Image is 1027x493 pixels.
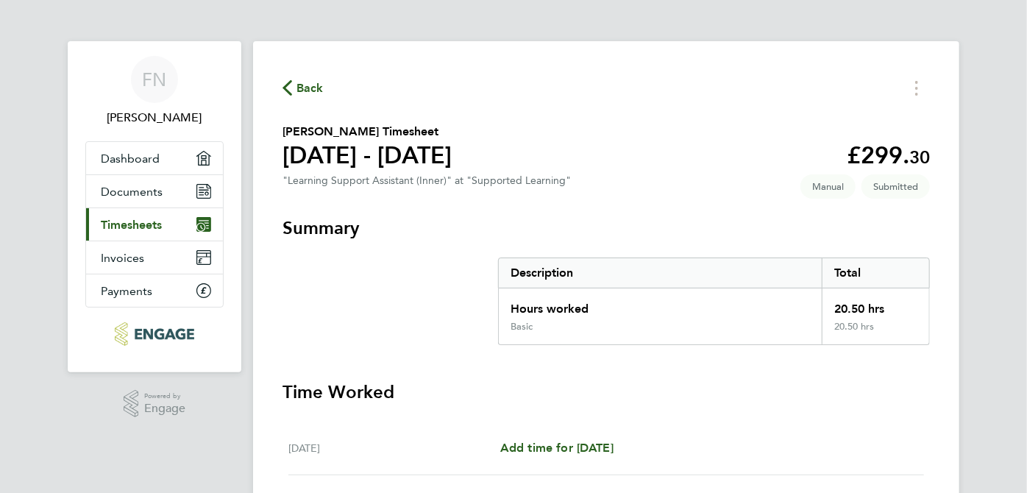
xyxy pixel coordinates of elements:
span: This timesheet is Submitted. [861,174,930,199]
span: This timesheet was manually created. [800,174,856,199]
span: Fatou Ndiaye [85,109,224,127]
div: Basic [511,321,533,333]
a: Go to home page [85,322,224,346]
h3: Summary [282,216,930,240]
a: Timesheets [86,208,223,241]
div: [DATE] [288,439,500,457]
a: Powered byEngage [124,390,186,418]
app-decimal: £299. [847,141,930,169]
h1: [DATE] - [DATE] [282,141,452,170]
div: Hours worked [499,288,822,321]
span: Engage [144,402,185,415]
span: Invoices [101,251,144,265]
span: Back [296,79,324,97]
a: Add time for [DATE] [500,439,614,457]
div: Total [822,258,929,288]
nav: Main navigation [68,41,241,372]
div: "Learning Support Assistant (Inner)" at "Supported Learning" [282,174,571,187]
a: FN[PERSON_NAME] [85,56,224,127]
span: Timesheets [101,218,162,232]
img: morganhunt-logo-retina.png [115,322,193,346]
span: FN [143,70,167,89]
a: Documents [86,175,223,208]
span: Powered by [144,390,185,402]
a: Payments [86,274,223,307]
div: Summary [498,258,930,345]
a: Invoices [86,241,223,274]
a: Dashboard [86,142,223,174]
span: Dashboard [101,152,160,166]
button: Timesheets Menu [903,77,930,99]
span: Add time for [DATE] [500,441,614,455]
div: 20.50 hrs [822,288,929,321]
h2: [PERSON_NAME] Timesheet [282,123,452,141]
h3: Time Worked [282,380,930,404]
span: 30 [909,146,930,168]
span: Documents [101,185,163,199]
div: Description [499,258,822,288]
div: 20.50 hrs [822,321,929,344]
span: Payments [101,284,152,298]
button: Back [282,79,324,97]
